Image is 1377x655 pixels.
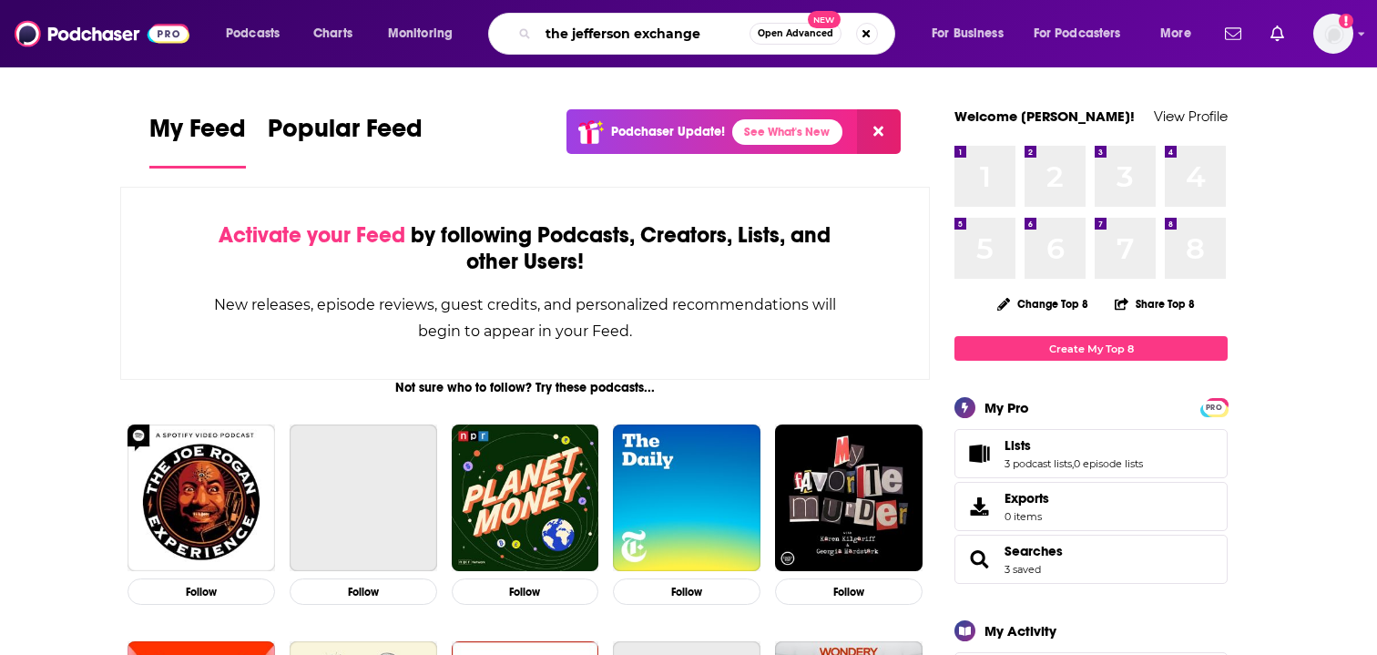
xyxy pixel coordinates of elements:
button: open menu [375,19,476,48]
span: For Business [932,21,1004,46]
button: Share Top 8 [1114,286,1196,322]
span: Monitoring [388,21,453,46]
span: Open Advanced [758,29,833,38]
img: Planet Money [452,425,599,572]
div: Not sure who to follow? Try these podcasts... [120,380,930,395]
a: Charts [301,19,363,48]
a: Lists [961,441,997,466]
span: For Podcasters [1034,21,1121,46]
a: View Profile [1154,107,1228,125]
a: Searches [961,547,997,572]
span: Lists [954,429,1228,478]
a: 3 podcast lists [1005,457,1072,470]
span: More [1160,21,1191,46]
span: Activate your Feed [219,221,405,249]
button: open menu [213,19,303,48]
span: Logged in as adrian.villarreal [1313,14,1353,54]
input: Search podcasts, credits, & more... [538,19,750,48]
p: Podchaser Update! [611,124,725,139]
a: PRO [1203,400,1225,414]
span: My Feed [149,113,246,155]
a: Popular Feed [268,113,423,169]
span: Exports [1005,490,1049,507]
img: The Daily [613,425,760,572]
img: User Profile [1313,14,1353,54]
span: Charts [313,21,352,46]
button: Show profile menu [1313,14,1353,54]
span: Searches [954,535,1228,584]
span: PRO [1203,401,1225,414]
a: Create My Top 8 [954,336,1228,361]
a: See What's New [732,119,842,145]
a: Searches [1005,543,1063,559]
a: Exports [954,482,1228,531]
span: New [808,11,841,28]
div: New releases, episode reviews, guest credits, and personalized recommendations will begin to appe... [212,292,838,344]
button: Follow [290,578,437,605]
button: open menu [1147,19,1214,48]
button: open menu [919,19,1026,48]
div: My Pro [984,399,1029,416]
div: Search podcasts, credits, & more... [505,13,913,55]
a: My Feed [149,113,246,169]
button: Change Top 8 [986,292,1099,315]
span: 0 items [1005,510,1049,523]
span: , [1072,457,1074,470]
a: Show notifications dropdown [1263,18,1291,49]
span: Podcasts [226,21,280,46]
button: Open AdvancedNew [750,23,841,45]
img: The Joe Rogan Experience [127,425,275,572]
span: Exports [961,494,997,519]
a: Show notifications dropdown [1218,18,1249,49]
button: Follow [613,578,760,605]
div: by following Podcasts, Creators, Lists, and other Users! [212,222,838,275]
a: 0 episode lists [1074,457,1143,470]
svg: Add a profile image [1339,14,1353,28]
button: Follow [127,578,275,605]
a: Welcome [PERSON_NAME]! [954,107,1135,125]
div: My Activity [984,622,1056,640]
img: My Favorite Murder with Karen Kilgariff and Georgia Hardstark [775,425,923,572]
button: Follow [775,578,923,605]
button: open menu [1022,19,1147,48]
a: 3 saved [1005,563,1041,576]
button: Follow [452,578,599,605]
a: Lists [1005,437,1143,454]
a: This American Life [290,425,437,572]
span: Popular Feed [268,113,423,155]
img: Podchaser - Follow, Share and Rate Podcasts [15,16,189,51]
span: Lists [1005,437,1031,454]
